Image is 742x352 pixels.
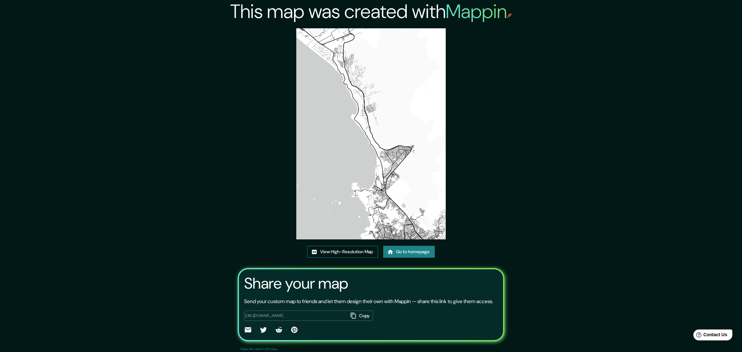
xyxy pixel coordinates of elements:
[685,327,735,345] iframe: Help widget launcher
[296,28,446,239] img: created-map
[244,274,348,292] h3: Share your map
[307,246,378,258] a: View High-Resolution Map
[244,298,493,305] p: Send your custom map to friends and let them design their own with Mappin — share this link to gi...
[241,347,278,351] p: Maps link valid for 60 days.
[507,13,512,18] img: mappin-pin
[348,310,373,321] button: Copy
[383,246,435,258] a: Go to homepage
